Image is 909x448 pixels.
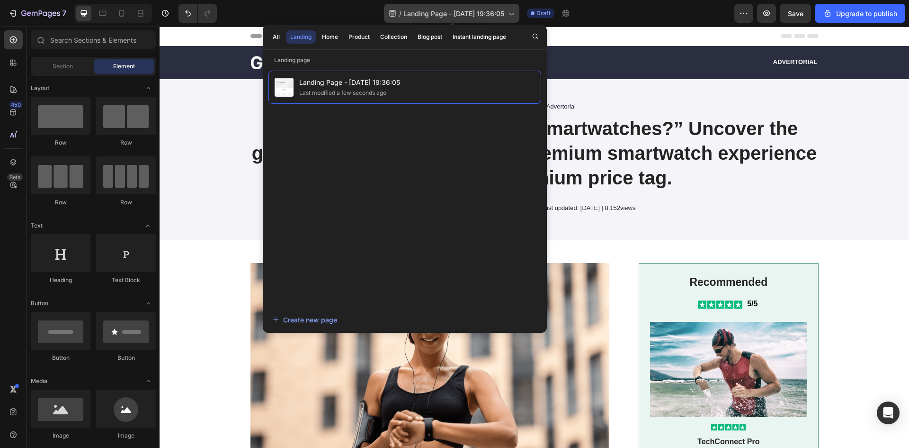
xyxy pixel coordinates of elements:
[788,9,803,18] span: Save
[491,411,646,421] p: TechConnect Pro
[9,101,23,109] div: 450
[453,33,506,41] div: Instant landing page
[296,177,369,187] p: By
[290,33,312,41] div: Landing
[333,76,350,83] a: Home
[91,89,659,165] h1: “How much did you invest in smartwatches?” Uncover the game-changing solution for a premium smart...
[160,27,909,448] iframe: Design area
[272,310,537,329] button: Create new page
[31,138,90,147] div: Row
[351,76,372,83] a: Articles
[299,88,386,98] div: Last modified a few seconds ago
[31,276,90,284] div: Heading
[374,76,385,83] a: May
[588,273,598,283] p: 5/5
[273,315,337,325] div: Create new page
[31,84,49,92] span: Layout
[780,4,811,23] button: Save
[268,30,284,44] button: All
[96,431,156,440] div: Image
[53,62,73,71] span: Section
[113,62,135,71] span: Element
[141,81,156,96] span: Toggle open
[491,249,646,263] p: Recommended
[92,76,658,84] p: / / /
[418,33,442,41] div: Blog post
[141,374,156,389] span: Toggle open
[318,30,342,44] button: Home
[376,30,411,44] button: Collection
[344,30,374,44] button: Product
[31,431,90,440] div: Image
[399,9,401,18] span: /
[273,33,280,41] div: All
[178,4,217,23] div: Undo/Redo
[305,177,368,185] strong: [PERSON_NAME]
[7,174,23,181] div: Beta
[96,198,156,207] div: Row
[31,221,43,230] span: Text
[286,30,316,44] button: Landing
[96,276,156,284] div: Text Block
[263,55,547,65] p: Landing page
[96,354,156,362] div: Button
[62,8,66,19] p: 7
[490,295,647,390] img: gempages_432750572815254551-5db35724-394c-4f32-8516-af8f0a054508.png
[31,377,47,385] span: Media
[31,354,90,362] div: Button
[96,138,156,147] div: Row
[322,33,338,41] div: Home
[403,9,504,18] span: Landing Page - [DATE] 19:36:05
[380,33,407,41] div: Collection
[823,9,897,18] div: Upgrade to publish
[413,30,446,44] button: Blog post
[382,178,476,186] p: Last updated: [DATE] | 8,152views
[348,33,370,41] div: Product
[448,30,510,44] button: Instant landing page
[378,32,658,40] p: Advertorial
[141,296,156,311] span: Toggle open
[4,4,71,23] button: 7
[877,402,900,424] div: Open Intercom Messenger
[815,4,905,23] button: Upgrade to publish
[273,172,292,191] img: gempages_432750572815254551-0328f95b-0bc8-4ef8-9375-f47b96a60717.png
[31,299,48,308] span: Button
[299,77,400,88] span: Landing Page - [DATE] 19:36:05
[387,76,416,83] span: Advertorial
[536,9,551,18] span: Draft
[141,218,156,233] span: Toggle open
[31,198,90,207] div: Row
[31,30,156,49] input: Search Sections & Elements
